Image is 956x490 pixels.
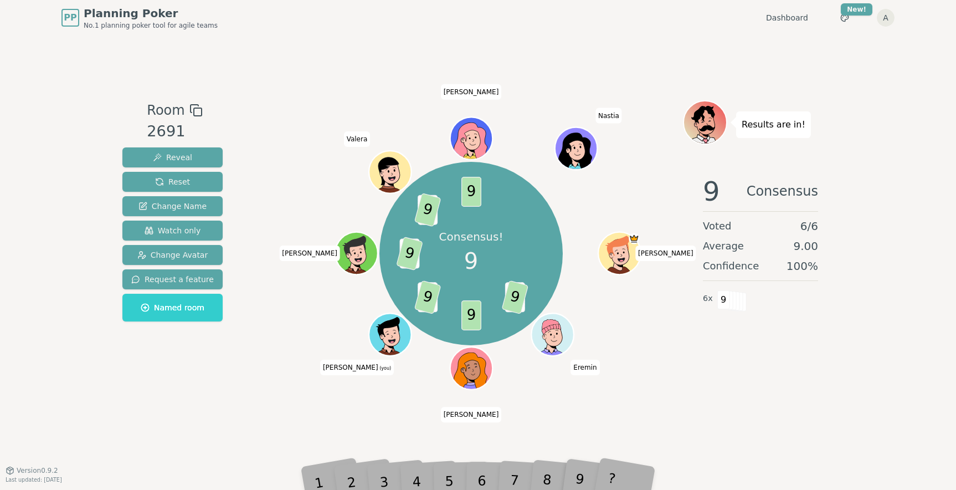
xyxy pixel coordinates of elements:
[320,360,394,375] span: Click to change your name
[64,11,76,24] span: PP
[441,407,502,423] span: Click to change your name
[570,360,599,375] span: Click to change your name
[370,315,410,355] button: Click to change your avatar
[787,258,818,274] span: 100 %
[747,178,818,205] span: Consensus
[147,120,202,143] div: 2691
[703,238,744,254] span: Average
[461,300,481,330] span: 9
[703,293,713,305] span: 6 x
[793,238,818,254] span: 9.00
[141,302,204,313] span: Named room
[344,131,371,147] span: Click to change your name
[595,108,622,124] span: Click to change your name
[122,221,223,241] button: Watch only
[841,3,872,16] div: New!
[17,466,58,475] span: Version 0.9.2
[122,245,223,265] button: Change Avatar
[122,147,223,167] button: Reveal
[742,117,805,132] p: Results are in!
[378,366,392,371] span: (you)
[414,280,441,314] span: 9
[703,178,720,205] span: 9
[155,176,190,187] span: Reset
[6,466,58,475] button: Version0.9.2
[414,193,441,227] span: 9
[122,294,223,321] button: Named room
[122,172,223,192] button: Reset
[147,100,184,120] span: Room
[279,246,340,261] span: Click to change your name
[6,477,62,483] span: Last updated: [DATE]
[131,274,214,285] span: Request a feature
[703,258,759,274] span: Confidence
[877,9,895,27] button: A
[122,269,223,289] button: Request a feature
[766,12,808,23] a: Dashboard
[137,249,208,261] span: Change Avatar
[835,8,855,28] button: New!
[396,237,423,270] span: 9
[145,225,201,236] span: Watch only
[84,6,218,21] span: Planning Poker
[635,246,696,261] span: Click to change your name
[703,218,732,234] span: Voted
[138,201,207,212] span: Change Name
[439,229,503,244] p: Consensus!
[441,84,502,100] span: Click to change your name
[800,218,818,234] span: 6 / 6
[461,177,481,207] span: 9
[153,152,192,163] span: Reveal
[501,280,528,314] span: 9
[61,6,218,30] a: PPPlanning PokerNo.1 planning poker tool for agile teams
[717,290,730,309] span: 9
[84,21,218,30] span: No.1 planning poker tool for agile teams
[464,244,478,278] span: 9
[629,233,639,244] span: Anna is the host
[122,196,223,216] button: Change Name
